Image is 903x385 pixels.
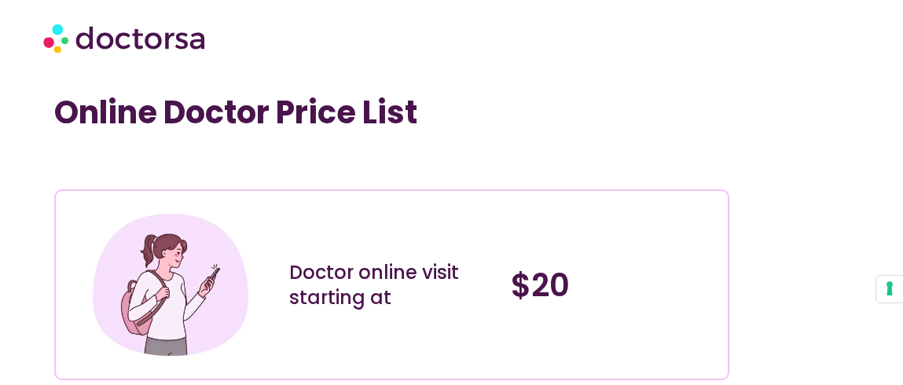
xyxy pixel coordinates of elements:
h1: Online Doctor Price List [54,93,729,131]
div: Doctor online visit starting at [289,260,495,310]
img: Illustration depicting a young woman in a casual outfit, engaged with her smartphone. She has a p... [88,203,252,367]
button: Your consent preferences for tracking technologies [876,276,903,302]
h4: $20 [511,266,717,304]
iframe: Customer reviews powered by Trustpilot [62,155,298,174]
